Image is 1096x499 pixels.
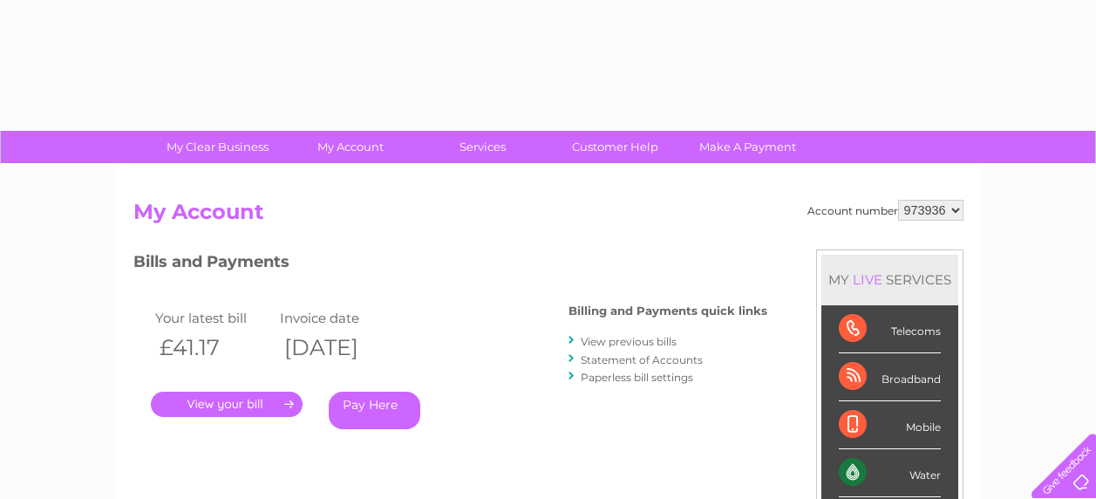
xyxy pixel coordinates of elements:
div: Account number [807,200,963,221]
th: £41.17 [151,330,276,366]
a: Services [411,131,555,163]
td: Invoice date [276,306,401,330]
h2: My Account [133,200,963,233]
div: Water [839,449,941,497]
th: [DATE] [276,330,401,366]
a: My Clear Business [146,131,289,163]
a: Customer Help [543,131,687,163]
a: My Account [278,131,422,163]
a: View previous bills [581,335,677,348]
a: . [151,392,303,417]
div: Broadband [839,353,941,401]
div: MY SERVICES [821,255,958,304]
a: Make A Payment [676,131,820,163]
div: LIVE [849,271,886,288]
div: Telecoms [839,305,941,353]
h3: Bills and Payments [133,249,767,280]
a: Paperless bill settings [581,371,693,384]
a: Statement of Accounts [581,353,703,366]
td: Your latest bill [151,306,276,330]
h4: Billing and Payments quick links [568,304,767,318]
a: Pay Here [329,392,420,429]
div: Mobile [839,401,941,449]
